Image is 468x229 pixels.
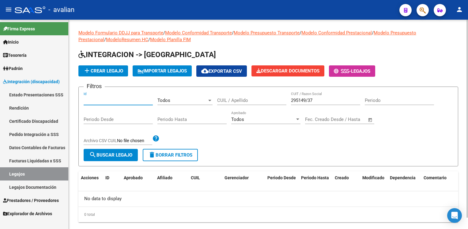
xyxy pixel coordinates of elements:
[78,29,458,222] div: / / / / / /
[225,175,249,180] span: Gerenciador
[367,116,374,123] button: Open calendar
[231,117,244,122] span: Todos
[78,65,128,76] button: Crear Legajo
[105,175,109,180] span: ID
[121,171,146,192] datatable-header-cell: Aprobado
[165,30,232,36] a: Modelo Conformidad Transporte
[267,175,296,180] span: Periodo Desde
[155,171,188,192] datatable-header-cell: Afiliado
[78,50,216,59] span: INTEGRACION -> [GEOGRAPHIC_DATA]
[138,68,187,74] span: IMPORTAR LEGAJOS
[360,171,387,192] datatable-header-cell: Modificado
[362,175,384,180] span: Modificado
[148,151,156,158] mat-icon: delete
[143,149,198,161] button: Borrar Filtros
[201,68,242,74] span: Exportar CSV
[265,171,299,192] datatable-header-cell: Periodo Desde
[84,82,105,91] h3: Filtros
[256,68,319,74] span: Descargar Documentos
[78,191,458,207] div: No data to display
[196,65,247,77] button: Exportar CSV
[3,52,27,59] span: Tesorería
[332,171,360,192] datatable-header-cell: Creado
[3,39,19,45] span: Inicio
[78,30,163,36] a: Modelo Formulario DDJJ para Transporte
[150,37,191,42] a: Modelo Planilla FIM
[133,65,192,76] button: IMPORTAR LEGAJOS
[351,68,370,74] span: Legajos
[157,98,170,103] span: Todos
[3,210,52,217] span: Explorador de Archivos
[148,152,192,158] span: Borrar Filtros
[3,25,35,32] span: Firma Express
[447,208,462,223] div: Open Intercom Messenger
[83,68,123,74] span: Crear Legajo
[299,171,332,192] datatable-header-cell: Periodo Hasta
[48,3,74,17] span: - avalian
[117,138,152,144] input: Archivo CSV CUIL
[305,117,330,122] input: Fecha inicio
[424,175,447,180] span: Comentario
[103,171,121,192] datatable-header-cell: ID
[81,175,99,180] span: Acciones
[301,175,329,180] span: Periodo Hasta
[251,65,324,76] button: Descargar Documentos
[334,68,351,74] span: -
[456,6,463,13] mat-icon: person
[89,152,132,158] span: Buscar Legajo
[83,67,91,74] mat-icon: add
[152,135,160,142] mat-icon: help
[3,78,60,85] span: Integración (discapacidad)
[78,171,103,192] datatable-header-cell: Acciones
[335,117,365,122] input: Fecha fin
[78,207,458,222] div: 0 total
[124,175,143,180] span: Aprobado
[301,30,372,36] a: Modelo Conformidad Prestacional
[390,175,416,180] span: Dependencia
[421,171,458,192] datatable-header-cell: Comentario
[3,197,59,204] span: Prestadores / Proveedores
[191,175,200,180] span: CUIL
[335,175,349,180] span: Creado
[84,149,138,161] button: Buscar Legajo
[222,171,265,192] datatable-header-cell: Gerenciador
[3,65,23,72] span: Padrón
[5,6,12,13] mat-icon: menu
[89,151,96,158] mat-icon: search
[188,171,222,192] datatable-header-cell: CUIL
[84,138,117,143] span: Archivo CSV CUIL
[201,67,209,75] mat-icon: cloud_download
[329,65,375,77] button: -Legajos
[387,171,421,192] datatable-header-cell: Dependencia
[234,30,300,36] a: Modelo Presupuesto Transporte
[106,37,148,42] a: ModeloResumen HC
[157,175,172,180] span: Afiliado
